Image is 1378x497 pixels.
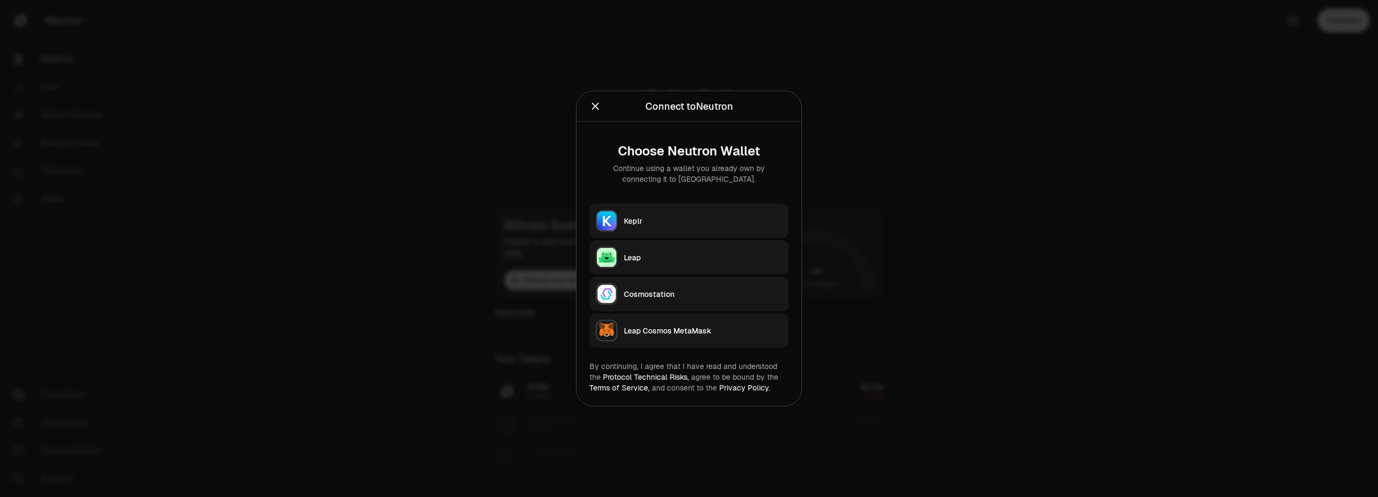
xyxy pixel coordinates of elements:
[719,383,770,393] a: Privacy Policy.
[597,211,616,231] img: Keplr
[589,204,789,238] button: KeplrKeplr
[603,372,689,382] a: Protocol Technical Risks,
[597,321,616,340] img: Leap Cosmos MetaMask
[645,99,733,114] div: Connect to Neutron
[589,383,650,393] a: Terms of Service,
[624,289,782,300] div: Cosmostation
[597,248,616,267] img: Leap
[589,314,789,348] button: Leap Cosmos MetaMaskLeap Cosmos MetaMask
[598,144,780,159] div: Choose Neutron Wallet
[589,361,789,393] div: By continuing, I agree that I have read and understood the agree to be bound by the and consent t...
[597,285,616,304] img: Cosmostation
[589,240,789,275] button: LeapLeap
[598,163,780,184] div: Continue using a wallet you already own by connecting it to [GEOGRAPHIC_DATA].
[589,277,789,311] button: CosmostationCosmostation
[624,252,782,263] div: Leap
[589,99,601,114] button: Close
[624,216,782,226] div: Keplr
[624,325,782,336] div: Leap Cosmos MetaMask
